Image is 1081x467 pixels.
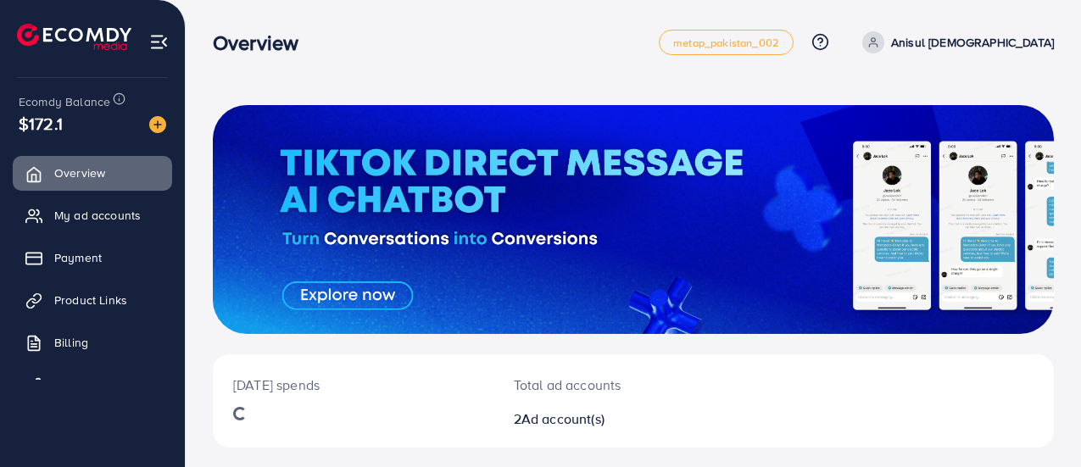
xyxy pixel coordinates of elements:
[13,368,172,402] a: Affiliate Program
[514,411,683,427] h2: 2
[521,409,605,428] span: Ad account(s)
[13,156,172,190] a: Overview
[54,292,127,309] span: Product Links
[13,283,172,317] a: Product Links
[13,241,172,275] a: Payment
[17,24,131,50] img: logo
[13,198,172,232] a: My ad accounts
[659,30,794,55] a: metap_pakistan_002
[233,375,473,395] p: [DATE] spends
[54,249,102,266] span: Payment
[149,32,169,52] img: menu
[54,164,105,181] span: Overview
[855,31,1054,53] a: Anisul [DEMOGRAPHIC_DATA]
[54,207,141,224] span: My ad accounts
[673,37,779,48] span: metap_pakistan_002
[19,111,63,136] span: $172.1
[13,325,172,359] a: Billing
[54,334,88,351] span: Billing
[213,31,312,55] h3: Overview
[54,376,145,393] span: Affiliate Program
[514,375,683,395] p: Total ad accounts
[19,93,110,110] span: Ecomdy Balance
[149,116,166,133] img: image
[891,32,1054,53] p: Anisul [DEMOGRAPHIC_DATA]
